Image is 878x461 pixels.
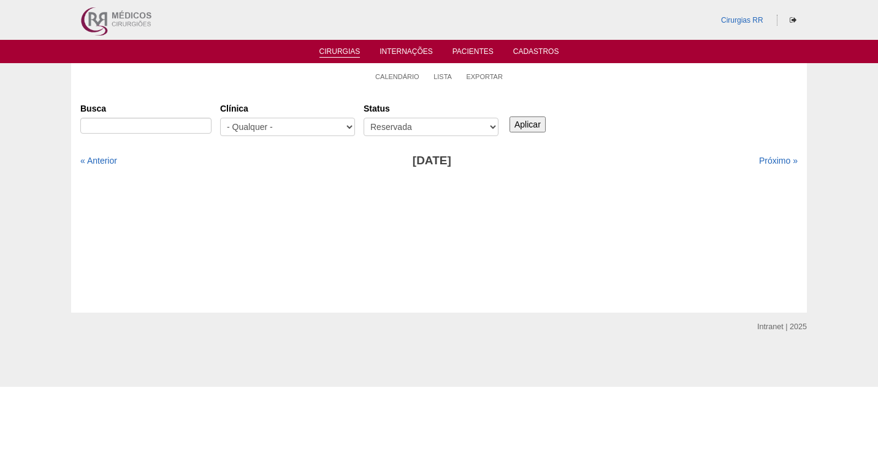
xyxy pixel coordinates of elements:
a: Exportar [466,72,503,81]
i: Sair [790,17,796,24]
div: Intranet | 2025 [757,321,807,333]
label: Busca [80,102,212,115]
a: Próximo » [759,156,798,166]
label: Clínica [220,102,355,115]
input: Digite os termos que você deseja procurar. [80,118,212,134]
h3: [DATE] [253,152,611,170]
a: « Anterior [80,156,117,166]
a: Cirurgias [319,47,361,58]
a: Internações [380,47,433,59]
a: Calendário [375,72,419,81]
a: Cadastros [513,47,559,59]
a: Cirurgias RR [721,16,763,25]
a: Pacientes [452,47,494,59]
label: Status [364,102,498,115]
a: Lista [433,72,452,81]
input: Aplicar [510,116,546,132]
